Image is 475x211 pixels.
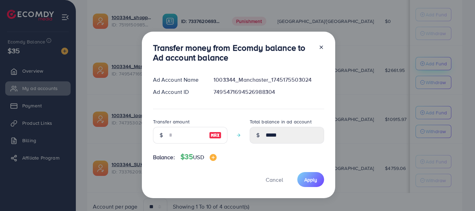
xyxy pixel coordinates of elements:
[304,176,317,183] span: Apply
[153,153,175,161] span: Balance:
[445,180,470,206] iframe: Chat
[153,118,190,125] label: Transfer amount
[297,172,324,187] button: Apply
[153,43,313,63] h3: Transfer money from Ecomdy balance to Ad account balance
[147,76,208,84] div: Ad Account Name
[208,76,329,84] div: 1003344_Manchaster_1745175503024
[208,88,329,96] div: 7495471694526988304
[210,154,217,161] img: image
[209,131,222,139] img: image
[193,153,204,161] span: USD
[180,153,217,161] h4: $35
[147,88,208,96] div: Ad Account ID
[250,118,312,125] label: Total balance in ad account
[257,172,292,187] button: Cancel
[266,176,283,184] span: Cancel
